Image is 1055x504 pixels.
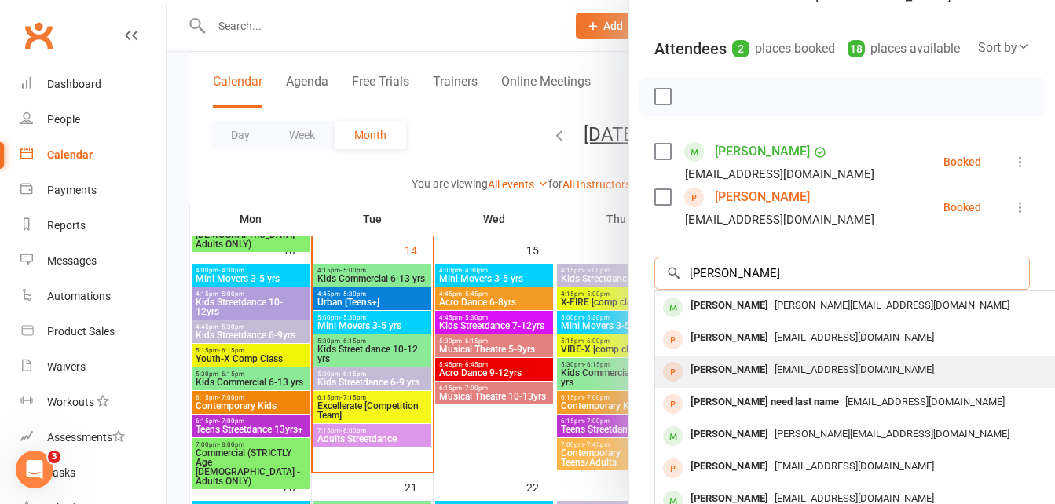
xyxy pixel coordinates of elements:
[845,396,1005,407] span: [EMAIL_ADDRESS][DOMAIN_NAME]
[48,451,60,463] span: 3
[663,298,683,317] div: member
[775,299,1009,311] span: [PERSON_NAME][EMAIL_ADDRESS][DOMAIN_NAME]
[732,38,835,60] div: places booked
[47,431,125,444] div: Assessments
[20,67,166,102] a: Dashboard
[47,219,86,232] div: Reports
[684,294,775,317] div: [PERSON_NAME]
[732,40,749,57] div: 2
[684,423,775,446] div: [PERSON_NAME]
[20,173,166,208] a: Payments
[775,460,934,472] span: [EMAIL_ADDRESS][DOMAIN_NAME]
[20,455,166,491] a: Tasks
[663,330,683,349] div: prospect
[20,420,166,455] a: Assessments
[685,164,874,184] div: [EMAIL_ADDRESS][DOMAIN_NAME]
[978,38,1030,58] div: Sort by
[848,38,960,60] div: places available
[20,243,166,279] a: Messages
[16,451,53,488] iframe: Intercom live chat
[685,210,874,230] div: [EMAIL_ADDRESS][DOMAIN_NAME]
[47,360,86,373] div: Waivers
[663,426,683,446] div: member
[47,325,115,338] div: Product Sales
[20,314,166,349] a: Product Sales
[775,428,1009,440] span: [PERSON_NAME][EMAIL_ADDRESS][DOMAIN_NAME]
[715,139,810,164] a: [PERSON_NAME]
[20,137,166,173] a: Calendar
[20,208,166,243] a: Reports
[684,359,775,382] div: [PERSON_NAME]
[943,156,981,167] div: Booked
[47,113,80,126] div: People
[848,40,865,57] div: 18
[47,396,94,408] div: Workouts
[654,38,727,60] div: Attendees
[47,254,97,267] div: Messages
[715,184,810,210] a: [PERSON_NAME]
[20,279,166,314] a: Automations
[663,362,683,382] div: prospect
[663,458,683,478] div: prospect
[47,148,93,161] div: Calendar
[775,331,934,343] span: [EMAIL_ADDRESS][DOMAIN_NAME]
[19,16,58,55] a: Clubworx
[654,257,1030,290] input: Search to add attendees
[775,363,934,375] span: [EMAIL_ADDRESS][DOMAIN_NAME]
[684,391,845,414] div: [PERSON_NAME] need last name
[943,202,981,213] div: Booked
[47,466,75,479] div: Tasks
[20,102,166,137] a: People
[47,78,101,90] div: Dashboard
[775,492,934,504] span: [EMAIL_ADDRESS][DOMAIN_NAME]
[20,349,166,385] a: Waivers
[663,394,683,414] div: prospect
[47,184,97,196] div: Payments
[684,327,775,349] div: [PERSON_NAME]
[684,455,775,478] div: [PERSON_NAME]
[20,385,166,420] a: Workouts
[47,290,111,302] div: Automations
